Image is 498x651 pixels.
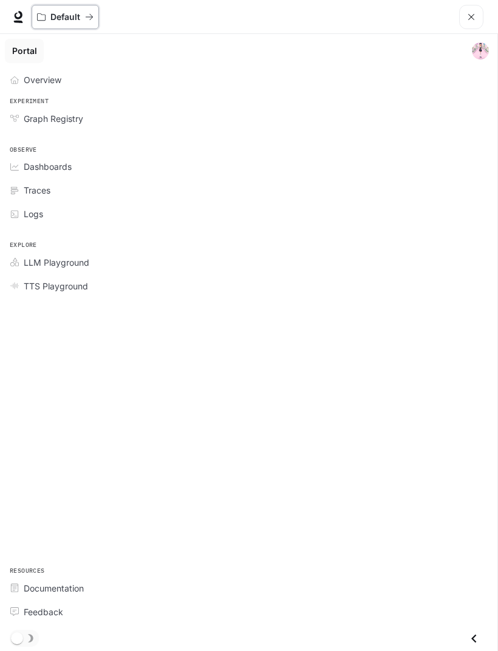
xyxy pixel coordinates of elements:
[5,203,493,224] a: Logs
[32,5,99,29] button: All workspaces
[5,601,493,622] a: Feedback
[5,69,493,90] a: Overview
[24,582,84,595] span: Documentation
[468,39,493,63] button: User avatar
[472,42,489,59] img: User avatar
[459,5,483,29] button: open drawer
[5,180,493,201] a: Traces
[5,156,493,177] a: Dashboards
[24,112,83,125] span: Graph Registry
[5,39,44,63] a: Portal
[24,207,43,220] span: Logs
[5,275,493,297] a: TTS Playground
[5,578,493,599] a: Documentation
[5,252,493,273] a: LLM Playground
[460,626,488,651] button: Close drawer
[24,256,89,269] span: LLM Playground
[5,108,493,129] a: Graph Registry
[11,631,23,644] span: Dark mode toggle
[24,184,50,197] span: Traces
[24,280,88,292] span: TTS Playground
[24,160,72,173] span: Dashboards
[50,12,80,22] p: Default
[24,73,61,86] span: Overview
[24,605,63,618] span: Feedback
